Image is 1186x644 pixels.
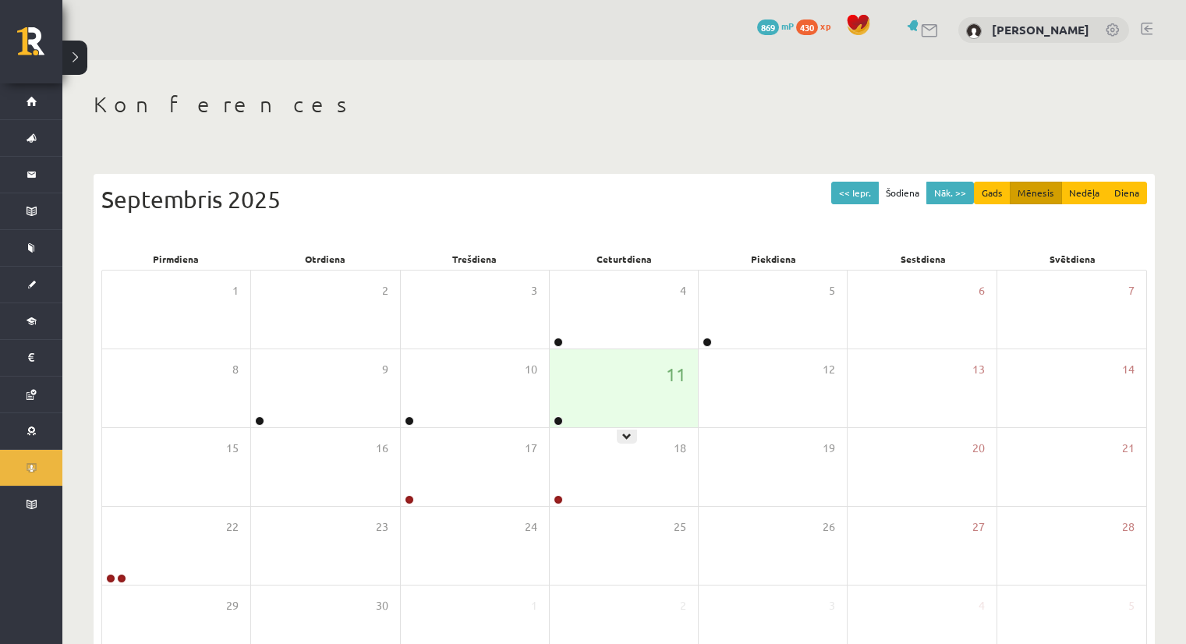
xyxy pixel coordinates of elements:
span: 1 [531,597,537,614]
button: Nedēļa [1061,182,1107,204]
span: 9 [382,361,388,378]
span: 3 [829,597,835,614]
span: 15 [226,440,239,457]
div: Trešdiena [400,248,550,270]
span: 29 [226,597,239,614]
img: Vera Priede [966,23,982,39]
span: 23 [376,518,388,536]
button: Šodiena [878,182,927,204]
a: 869 mP [757,19,794,32]
span: xp [820,19,830,32]
span: 12 [823,361,835,378]
span: 11 [666,361,686,387]
span: 7 [1128,282,1135,299]
span: 5 [829,282,835,299]
span: 10 [525,361,537,378]
a: Rīgas 1. Tālmācības vidusskola [17,27,62,66]
div: Sestdiena [848,248,998,270]
span: 16 [376,440,388,457]
span: 22 [226,518,239,536]
span: 19 [823,440,835,457]
div: Pirmdiena [101,248,251,270]
span: 5 [1128,597,1135,614]
span: 4 [680,282,686,299]
span: 24 [525,518,537,536]
span: 6 [979,282,985,299]
span: 1 [232,282,239,299]
span: 17 [525,440,537,457]
span: 27 [972,518,985,536]
span: 2 [680,597,686,614]
span: 3 [531,282,537,299]
a: 430 xp [796,19,838,32]
button: Diena [1106,182,1147,204]
div: Piekdiena [699,248,848,270]
div: Ceturtdiena [550,248,699,270]
span: 21 [1122,440,1135,457]
div: Svētdiena [997,248,1147,270]
span: 4 [979,597,985,614]
span: 25 [674,518,686,536]
span: 430 [796,19,818,35]
div: Otrdiena [251,248,401,270]
div: Septembris 2025 [101,182,1147,217]
span: 26 [823,518,835,536]
button: Nāk. >> [926,182,974,204]
span: 30 [376,597,388,614]
h1: Konferences [94,91,1155,118]
span: 14 [1122,361,1135,378]
span: 869 [757,19,779,35]
button: Mēnesis [1010,182,1062,204]
span: 2 [382,282,388,299]
span: 28 [1122,518,1135,536]
button: << Iepr. [831,182,879,204]
span: mP [781,19,794,32]
span: 20 [972,440,985,457]
button: Gads [974,182,1011,204]
span: 18 [674,440,686,457]
span: 8 [232,361,239,378]
a: [PERSON_NAME] [992,22,1089,37]
span: 13 [972,361,985,378]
